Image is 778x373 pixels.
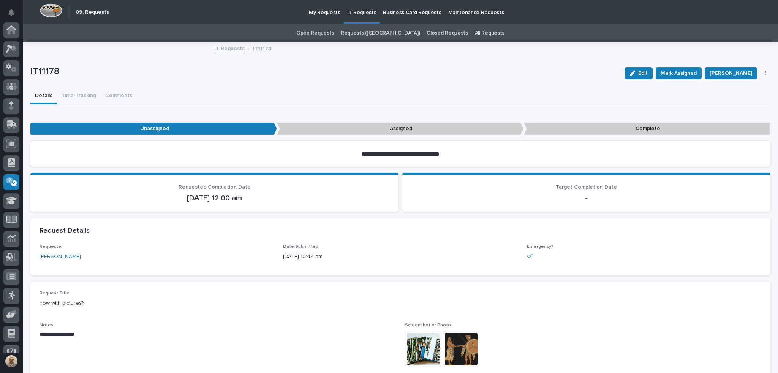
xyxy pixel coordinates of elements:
img: Workspace Logo [40,3,62,17]
span: [PERSON_NAME] [710,69,752,78]
a: All Requests [475,24,504,42]
span: Edit [638,70,648,77]
h2: 09. Requests [76,9,109,16]
button: Edit [625,67,653,79]
button: [PERSON_NAME] [705,67,757,79]
div: Notifications [9,9,19,21]
button: Mark Assigned [656,67,702,79]
span: Request Title [40,291,70,296]
a: [PERSON_NAME] [40,253,81,261]
p: Unassigned [30,123,277,135]
button: Comments [101,88,137,104]
span: Requester [40,244,63,249]
p: Assigned [277,123,523,135]
p: [DATE] 12:00 am [40,194,389,203]
span: Requested Completion Date [179,184,251,190]
p: Complete [524,123,770,135]
button: users-avatar [3,353,19,369]
button: Time-Tracking [57,88,101,104]
h2: Request Details [40,227,90,235]
span: Date Submitted [283,244,318,249]
p: IT11178 [30,66,619,77]
a: Open Requests [296,24,334,42]
p: IT11178 [253,44,272,52]
span: Screenshot or Photo [405,323,451,327]
a: Requests ([GEOGRAPHIC_DATA]) [341,24,420,42]
button: Details [30,88,57,104]
a: IT Requests [214,44,245,52]
span: Notes [40,323,53,327]
p: [DATE] 10:44 am [283,253,517,261]
span: Emergency? [527,244,553,249]
span: Target Completion Date [556,184,617,190]
p: now with pictures? [40,299,761,307]
a: Closed Requests [427,24,468,42]
button: Notifications [3,5,19,20]
p: - [411,194,761,203]
span: Mark Assigned [661,69,697,78]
